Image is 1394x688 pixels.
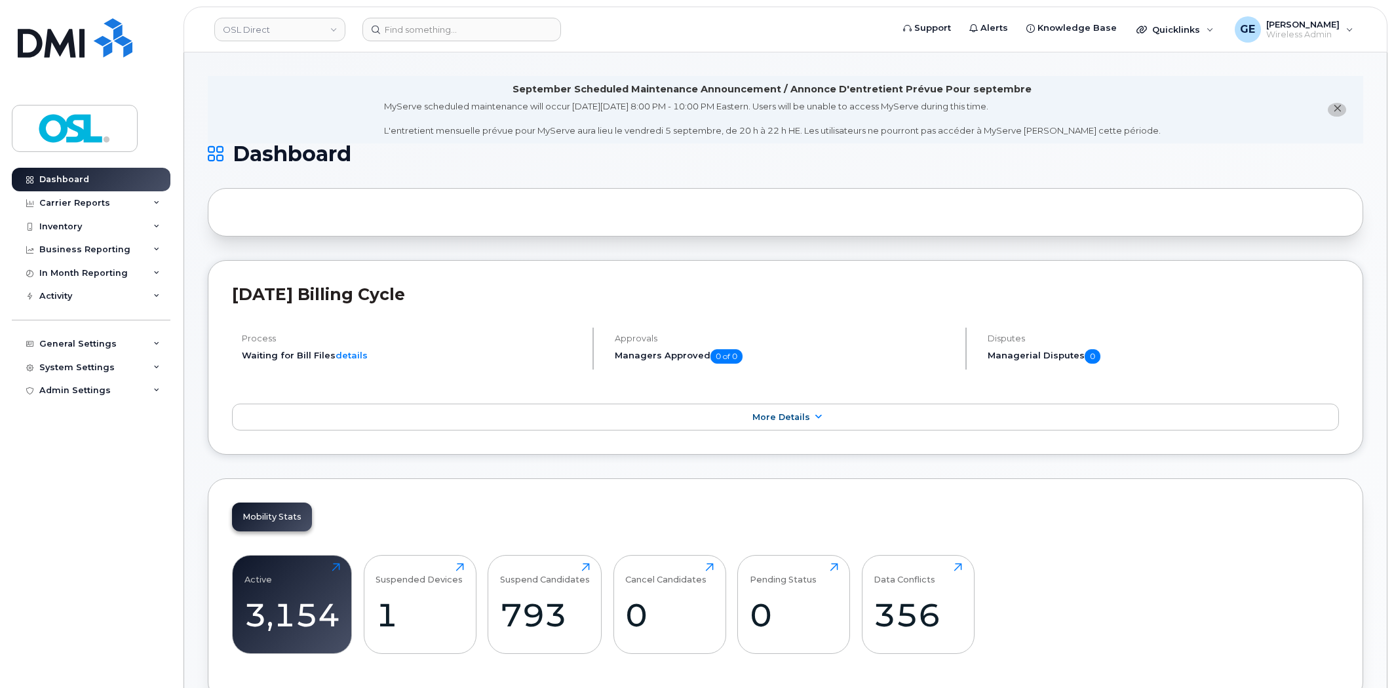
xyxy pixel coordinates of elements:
div: Suspended Devices [376,563,463,584]
div: Cancel Candidates [625,563,707,584]
span: Dashboard [233,144,351,164]
div: Data Conflicts [874,563,935,584]
a: Pending Status0 [750,563,838,647]
div: 0 [625,596,714,634]
li: Waiting for Bill Files [242,349,581,362]
h4: Approvals [615,334,954,343]
div: MyServe scheduled maintenance will occur [DATE][DATE] 8:00 PM - 10:00 PM Eastern. Users will be u... [384,100,1161,137]
div: 356 [874,596,962,634]
a: Data Conflicts356 [874,563,962,647]
span: 0 [1085,349,1100,364]
button: close notification [1328,103,1346,117]
div: 793 [500,596,590,634]
div: Suspend Candidates [500,563,590,584]
div: September Scheduled Maintenance Announcement / Annonce D'entretient Prévue Pour septembre [513,83,1032,96]
a: Suspend Candidates793 [500,563,590,647]
a: details [336,350,368,360]
div: Pending Status [750,563,817,584]
h5: Managerial Disputes [988,349,1339,364]
div: 0 [750,596,838,634]
span: More Details [752,412,810,422]
h4: Disputes [988,334,1339,343]
div: Active [244,563,272,584]
a: Cancel Candidates0 [625,563,714,647]
h4: Process [242,334,581,343]
div: 1 [376,596,464,634]
span: 0 of 0 [710,349,743,364]
h5: Managers Approved [615,349,954,364]
a: Suspended Devices1 [376,563,464,647]
a: Active3,154 [244,563,340,647]
h2: [DATE] Billing Cycle [232,284,1339,304]
div: 3,154 [244,596,340,634]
